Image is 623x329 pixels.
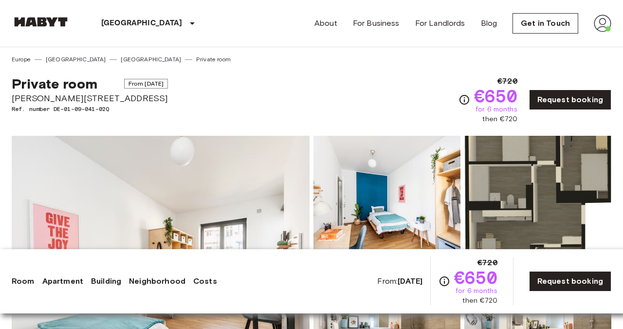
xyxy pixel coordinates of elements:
span: Private room [12,75,97,92]
span: for 6 months [476,105,517,114]
a: Blog [481,18,497,29]
span: From [DATE] [124,79,168,89]
b: [DATE] [398,276,422,286]
span: €650 [454,269,497,286]
a: For Landlords [415,18,465,29]
a: For Business [353,18,400,29]
a: Neighborhood [129,275,185,287]
svg: Check cost overview for full price breakdown. Please note that discounts apply to new joiners onl... [439,275,450,287]
a: [GEOGRAPHIC_DATA] [121,55,181,64]
span: then €720 [462,296,497,306]
a: Apartment [42,275,83,287]
span: then €720 [482,114,517,124]
span: [PERSON_NAME][STREET_ADDRESS] [12,92,168,105]
a: Private room [196,55,231,64]
span: Ref. number DE-01-09-041-02Q [12,105,168,113]
a: [GEOGRAPHIC_DATA] [46,55,106,64]
a: Building [91,275,121,287]
a: Request booking [529,90,611,110]
a: Get in Touch [513,13,578,34]
span: From: [377,276,422,287]
span: €720 [497,75,517,87]
span: €650 [474,87,517,105]
img: Habyt [12,17,70,27]
a: Room [12,275,35,287]
img: Picture of unit DE-01-09-041-02Q [313,136,460,263]
a: Costs [193,275,217,287]
svg: Check cost overview for full price breakdown. Please note that discounts apply to new joiners onl... [458,94,470,106]
span: €720 [477,257,497,269]
a: About [314,18,337,29]
img: avatar [594,15,611,32]
p: [GEOGRAPHIC_DATA] [101,18,183,29]
a: Europe [12,55,31,64]
span: for 6 months [456,286,497,296]
a: Request booking [529,271,611,292]
img: Picture of unit DE-01-09-041-02Q [464,136,611,263]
